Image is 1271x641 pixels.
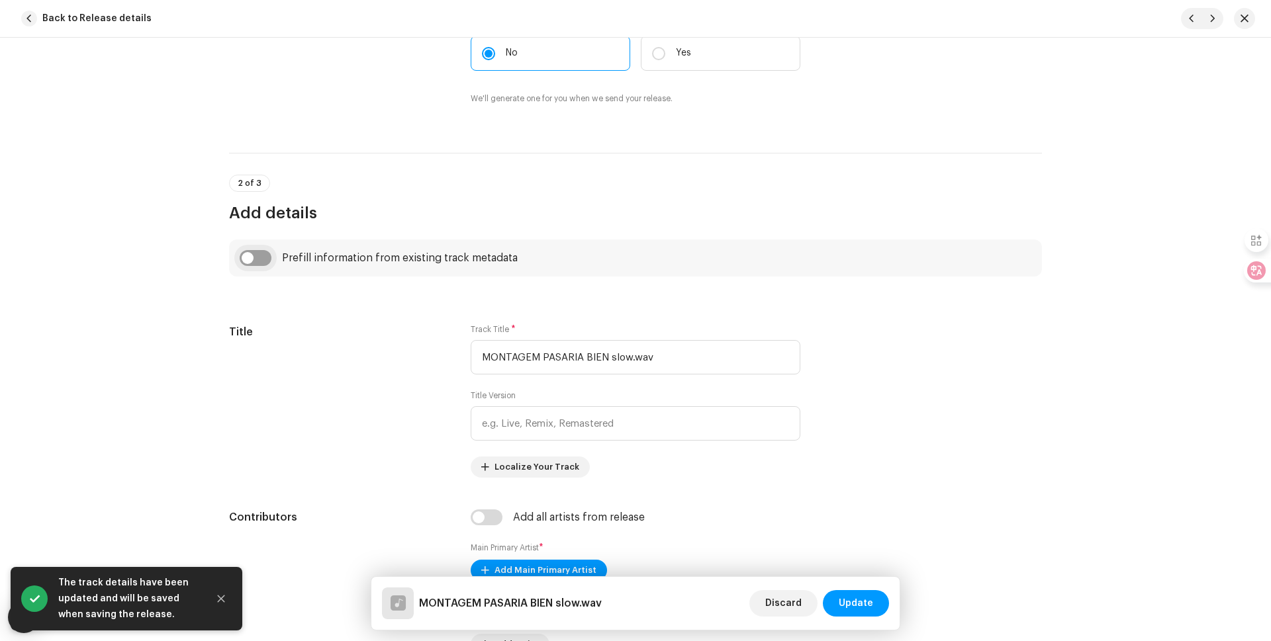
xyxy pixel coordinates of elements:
h5: MONTAGEM PASARIA BIEN slow.wav [419,595,602,611]
button: Update [823,590,889,617]
h5: Title [229,324,449,340]
button: Localize Your Track [471,456,590,478]
label: Title Version [471,390,516,401]
p: No [506,46,518,60]
button: Close [208,585,234,612]
div: Open Intercom Messenger [8,601,40,633]
span: 2 of 3 [238,179,261,187]
input: Enter the name of the track [471,340,800,374]
input: e.g. Live, Remix, Remastered [471,406,800,441]
span: Discard [765,590,802,617]
div: Prefill information from existing track metadata [282,253,518,263]
small: Main Primary Artist [471,544,539,552]
h3: Add details [229,202,1042,224]
span: Update [839,590,873,617]
label: Track Title [471,324,516,335]
div: The track details have been updated and will be saved when saving the release. [58,575,197,622]
div: Add all artists from release [513,512,645,523]
p: Yes [676,46,691,60]
button: Discard [749,590,818,617]
button: Add Main Primary Artist [471,560,607,581]
span: Add Main Primary Artist [494,557,596,583]
small: We'll generate one for you when we send your release. [471,92,673,105]
h5: Contributors [229,509,449,525]
span: Localize Your Track [494,454,579,480]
